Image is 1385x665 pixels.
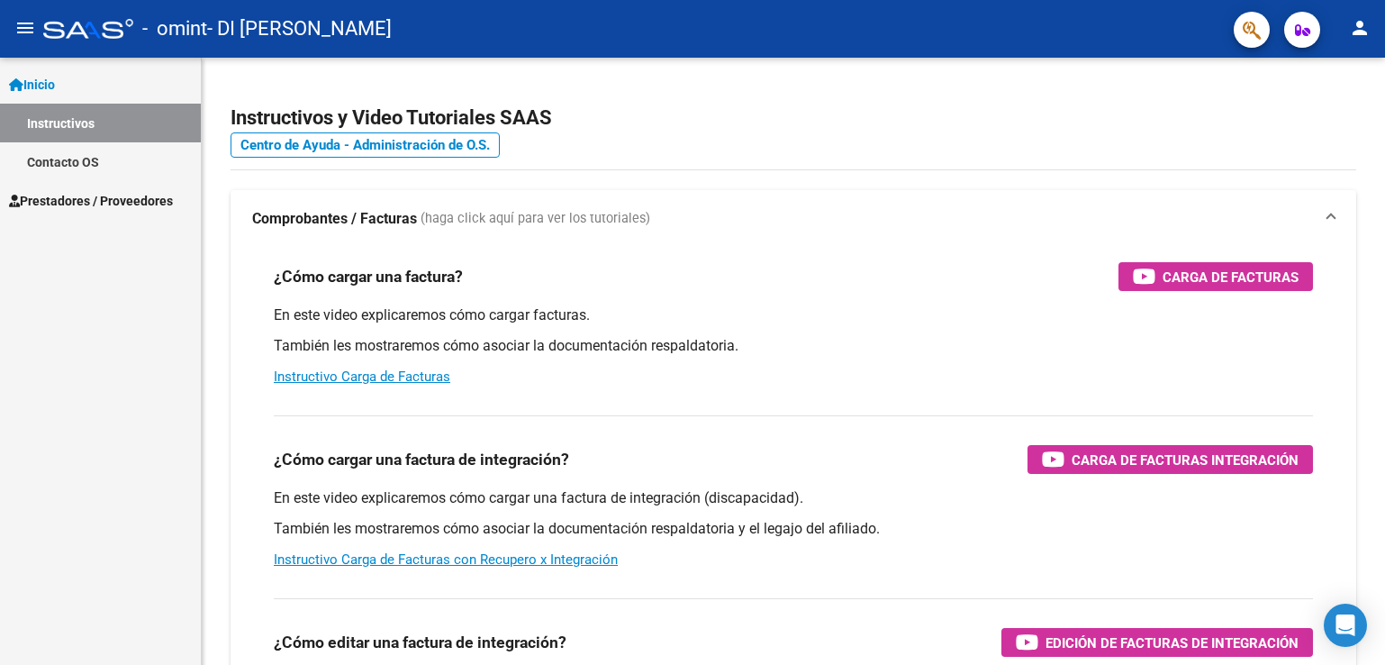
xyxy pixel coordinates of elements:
[231,190,1356,248] mat-expansion-panel-header: Comprobantes / Facturas (haga click aquí para ver los tutoriales)
[274,447,569,472] h3: ¿Cómo cargar una factura de integración?
[14,17,36,39] mat-icon: menu
[274,551,618,568] a: Instructivo Carga de Facturas con Recupero x Integración
[1027,445,1313,474] button: Carga de Facturas Integración
[231,101,1356,135] h2: Instructivos y Video Tutoriales SAAS
[1118,262,1313,291] button: Carga de Facturas
[231,132,500,158] a: Centro de Ayuda - Administración de O.S.
[1001,628,1313,657] button: Edición de Facturas de integración
[207,9,392,49] span: - DI [PERSON_NAME]
[1072,449,1299,471] span: Carga de Facturas Integración
[142,9,207,49] span: - omint
[274,630,566,655] h3: ¿Cómo editar una factura de integración?
[9,191,173,211] span: Prestadores / Proveedores
[1349,17,1371,39] mat-icon: person
[274,305,1313,325] p: En este video explicaremos cómo cargar facturas.
[274,519,1313,539] p: También les mostraremos cómo asociar la documentación respaldatoria y el legajo del afiliado.
[421,209,650,229] span: (haga click aquí para ver los tutoriales)
[274,264,463,289] h3: ¿Cómo cargar una factura?
[1046,632,1299,654] span: Edición de Facturas de integración
[252,209,417,229] strong: Comprobantes / Facturas
[274,369,450,385] a: Instructivo Carga de Facturas
[274,488,1313,508] p: En este video explicaremos cómo cargar una factura de integración (discapacidad).
[274,336,1313,356] p: También les mostraremos cómo asociar la documentación respaldatoria.
[1163,266,1299,288] span: Carga de Facturas
[1324,604,1367,647] div: Open Intercom Messenger
[9,75,55,95] span: Inicio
